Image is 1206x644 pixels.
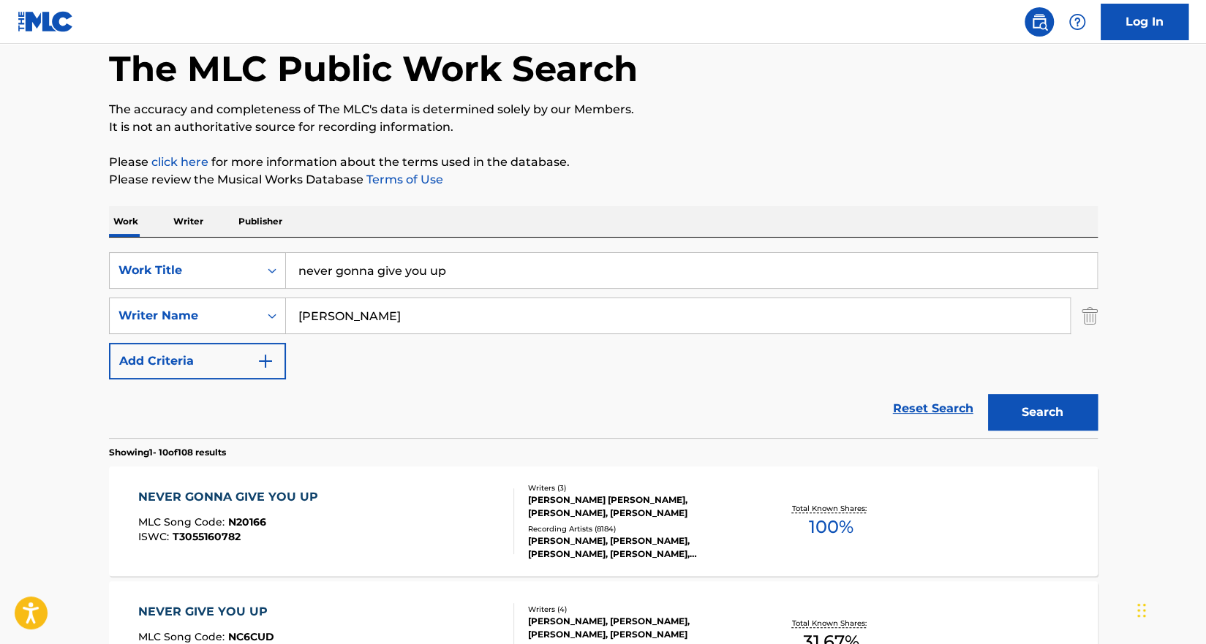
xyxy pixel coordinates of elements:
[1101,4,1188,40] a: Log In
[234,206,287,237] p: Publisher
[118,307,250,325] div: Writer Name
[528,615,749,641] div: [PERSON_NAME], [PERSON_NAME], [PERSON_NAME], [PERSON_NAME]
[1137,588,1146,632] div: Drag
[528,482,749,493] div: Writers ( 3 )
[1025,7,1054,37] a: Public Search
[109,252,1098,438] form: Search Form
[528,523,749,534] div: Recording Artists ( 8184 )
[809,514,853,540] span: 100 %
[228,515,266,529] span: N20166
[109,171,1098,189] p: Please review the Musical Works Database
[257,352,274,370] img: 9d2ae6d4665cec9f34b9.svg
[109,466,1098,576] a: NEVER GONNA GIVE YOU UPMLC Song Code:N20166ISWC:T3055160782Writers (3)[PERSON_NAME] [PERSON_NAME]...
[228,630,274,643] span: NC6CUD
[169,206,208,237] p: Writer
[151,155,208,169] a: click here
[138,603,275,621] div: NEVER GIVE YOU UP
[988,394,1098,431] button: Search
[109,47,638,91] h1: The MLC Public Work Search
[109,446,226,459] p: Showing 1 - 10 of 108 results
[118,262,250,279] div: Work Title
[363,173,443,186] a: Terms of Use
[138,630,228,643] span: MLC Song Code :
[1063,7,1092,37] div: Help
[109,118,1098,136] p: It is not an authoritative source for recording information.
[1082,298,1098,334] img: Delete Criterion
[109,154,1098,171] p: Please for more information about the terms used in the database.
[1030,13,1048,31] img: search
[138,488,325,506] div: NEVER GONNA GIVE YOU UP
[109,101,1098,118] p: The accuracy and completeness of The MLC's data is determined solely by our Members.
[109,206,143,237] p: Work
[138,515,228,529] span: MLC Song Code :
[792,503,870,514] p: Total Known Shares:
[18,11,74,32] img: MLC Logo
[886,393,981,425] a: Reset Search
[528,604,749,615] div: Writers ( 4 )
[792,618,870,629] p: Total Known Shares:
[1133,574,1206,644] iframe: Chat Widget
[528,534,749,561] div: [PERSON_NAME], [PERSON_NAME], [PERSON_NAME], [PERSON_NAME], [PERSON_NAME]
[173,530,241,543] span: T3055160782
[138,530,173,543] span: ISWC :
[528,493,749,520] div: [PERSON_NAME] [PERSON_NAME], [PERSON_NAME], [PERSON_NAME]
[109,343,286,379] button: Add Criteria
[1069,13,1086,31] img: help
